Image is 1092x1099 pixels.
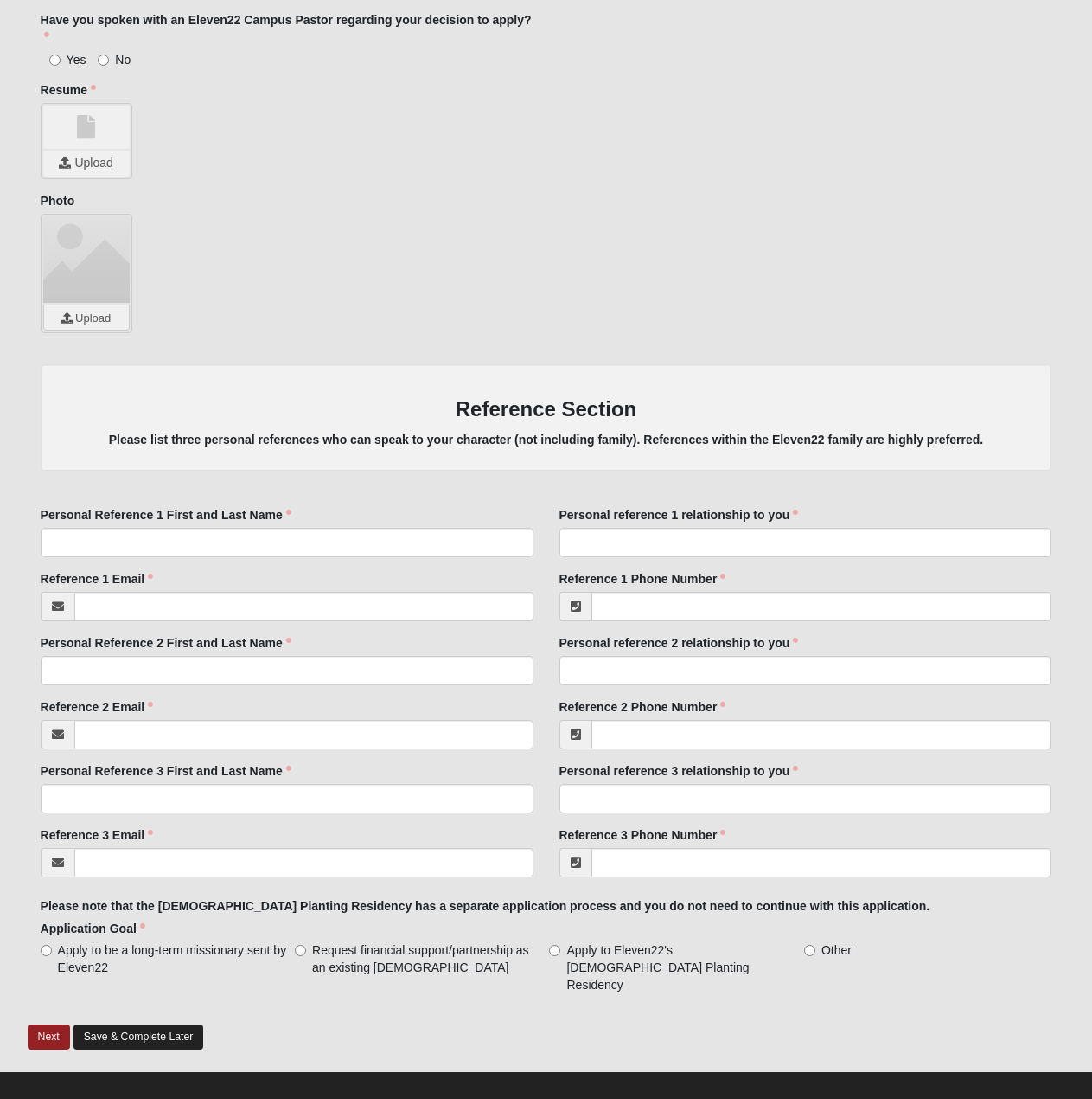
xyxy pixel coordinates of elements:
[41,698,154,716] label: Reference 2 Email
[58,397,1035,422] h3: Reference Section
[58,433,1035,447] h5: Please list three personal references who can speak to your character (not including family). Ref...
[49,55,61,66] input: Yes
[115,53,131,67] span: No
[41,570,154,588] label: Reference 1 Email
[41,945,52,956] input: Apply to be a long-term missionary sent by Eleven22
[67,53,86,67] span: Yes
[28,1025,70,1050] a: Next
[559,698,726,716] label: Reference 2 Phone Number
[559,826,726,844] label: Reference 3 Phone Number
[41,826,154,844] label: Reference 3 Email
[58,942,288,976] span: Apply to be a long-term missionary sent by Eleven22
[41,762,291,780] label: Personal Reference 3 First and Last Name
[566,942,796,993] span: Apply to Eleven22's [DEMOGRAPHIC_DATA] Planting Residency
[41,634,291,652] label: Personal Reference 2 First and Last Name
[41,11,533,46] label: Have you spoken with an Eleven22 Campus Pastor regarding your decision to apply?
[559,762,799,780] label: Personal reference 3 relationship to you
[804,945,815,956] input: Other
[312,942,542,976] span: Request financial support/partnership as an existing [DEMOGRAPHIC_DATA]
[41,506,291,524] label: Personal Reference 1 First and Last Name
[559,634,799,652] label: Personal reference 2 relationship to you
[559,506,799,524] label: Personal reference 1 relationship to you
[41,192,75,209] label: Photo
[73,1025,204,1050] a: Save & Complete Later
[41,899,1052,914] h5: Please note that the [DEMOGRAPHIC_DATA] Planting Residency has a separate application process and...
[295,945,306,956] input: Request financial support/partnership as an existing [DEMOGRAPHIC_DATA]
[559,570,726,588] label: Reference 1 Phone Number
[41,920,145,937] label: Application Goal
[41,81,96,99] label: Resume
[821,942,852,959] span: Other
[549,945,560,956] input: Apply to Eleven22's [DEMOGRAPHIC_DATA] Planting Residency
[98,55,109,66] input: No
